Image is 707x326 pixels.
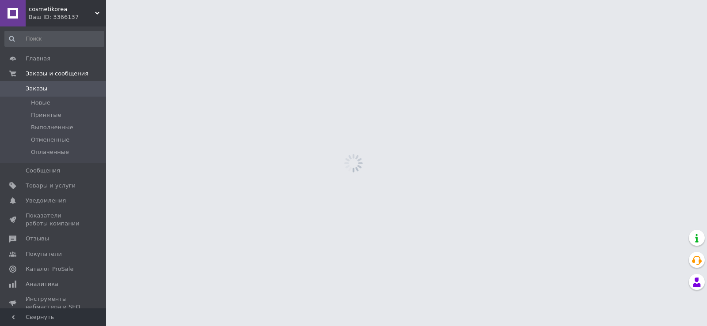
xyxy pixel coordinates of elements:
span: Новые [31,99,50,107]
span: Уведомления [26,197,66,205]
span: Покупатели [26,250,62,258]
span: cosmetikorea [29,5,95,13]
span: Выполненные [31,124,73,131]
span: Инструменты вебмастера и SEO [26,295,82,311]
span: Оплаченные [31,148,69,156]
span: Отзывы [26,235,49,243]
span: Аналитика [26,280,58,288]
span: Каталог ProSale [26,265,73,273]
span: Принятые [31,111,61,119]
span: Заказы и сообщения [26,70,88,78]
span: Заказы [26,85,47,93]
div: Ваш ID: 3366137 [29,13,106,21]
span: Товары и услуги [26,182,76,190]
span: Сообщения [26,167,60,175]
span: Главная [26,55,50,63]
span: Показатели работы компании [26,212,82,228]
input: Поиск [4,31,104,47]
span: Отмененные [31,136,69,144]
